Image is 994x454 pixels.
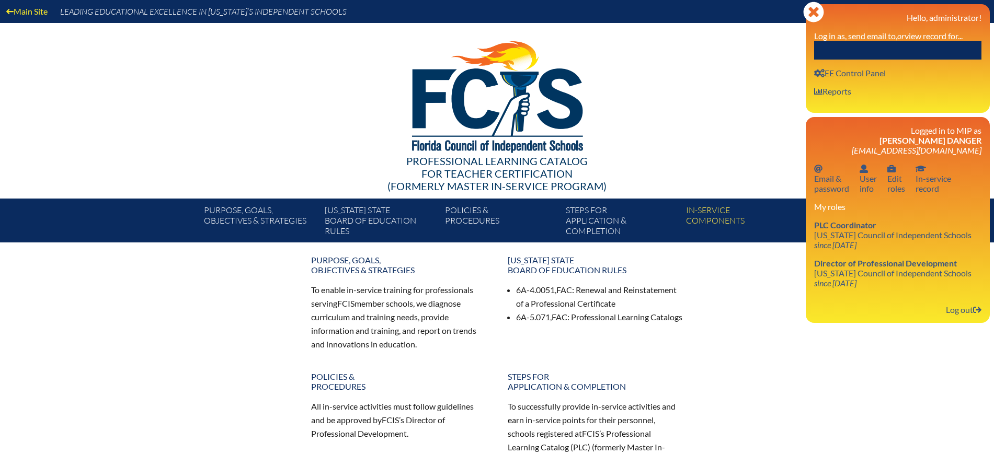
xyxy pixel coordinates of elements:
[883,161,909,195] a: User infoEditroles
[516,283,683,310] li: 6A-4.0051, : Renewal and Reinstatement of a Professional Certificate
[814,220,876,230] span: PLC Coordinator
[421,167,573,180] span: for Teacher Certification
[311,283,487,351] p: To enable in-service training for professionals serving member schools, we diagnose curriculum an...
[803,2,824,22] svg: Close
[860,165,868,173] svg: User info
[810,256,976,290] a: Director of Professional Development [US_STATE] Council of Independent Schools since [DATE]
[916,165,926,173] svg: In-service record
[389,23,605,166] img: FCISlogo221.eps
[973,306,981,314] svg: Log out
[852,145,981,155] span: [EMAIL_ADDRESS][DOMAIN_NAME]
[814,258,957,268] span: Director of Professional Development
[814,202,981,212] h3: My roles
[814,278,856,288] i: since [DATE]
[814,125,981,155] h3: Logged in to MIP as
[311,400,487,440] p: All in-service activities must follow guidelines and be approved by ’s Director of Professional D...
[562,203,682,242] a: Steps forapplication & completion
[501,367,690,395] a: Steps forapplication & completion
[556,285,572,295] span: FAC
[855,161,881,195] a: User infoUserinfo
[552,312,567,322] span: FAC
[337,298,355,308] span: FCIS
[814,13,981,22] h3: Hello, administrator!
[305,367,493,395] a: Policies &Procedures
[501,251,690,279] a: [US_STATE] StateBoard of Education rules
[810,218,976,252] a: PLC Coordinator [US_STATE] Council of Independent Schools since [DATE]
[810,66,890,80] a: User infoEE Control Panel
[516,310,683,324] li: 6A-5.071, : Professional Learning Catalogs
[573,442,588,452] span: PLC
[582,428,599,438] span: FCIS
[441,203,561,242] a: Policies &Procedures
[200,203,320,242] a: Purpose, goals,objectives & strategies
[305,251,493,279] a: Purpose, goals,objectives & strategies
[321,203,441,242] a: [US_STATE] StateBoard of Education rules
[810,161,853,195] a: Email passwordEmail &password
[814,69,825,77] svg: User info
[196,155,798,192] div: Professional Learning Catalog (formerly Master In-service Program)
[814,31,963,41] label: Log in as, send email to, view record for...
[814,165,822,173] svg: Email password
[810,84,855,98] a: User infoReports
[814,240,856,250] i: since [DATE]
[879,135,981,145] span: [PERSON_NAME] Danger
[887,165,896,173] svg: User info
[2,4,52,18] a: Main Site
[911,161,955,195] a: In-service recordIn-servicerecord
[814,87,822,96] svg: User info
[897,31,905,41] i: or
[942,302,986,317] a: Log outLog out
[382,415,399,425] span: FCIS
[682,203,802,242] a: In-servicecomponents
